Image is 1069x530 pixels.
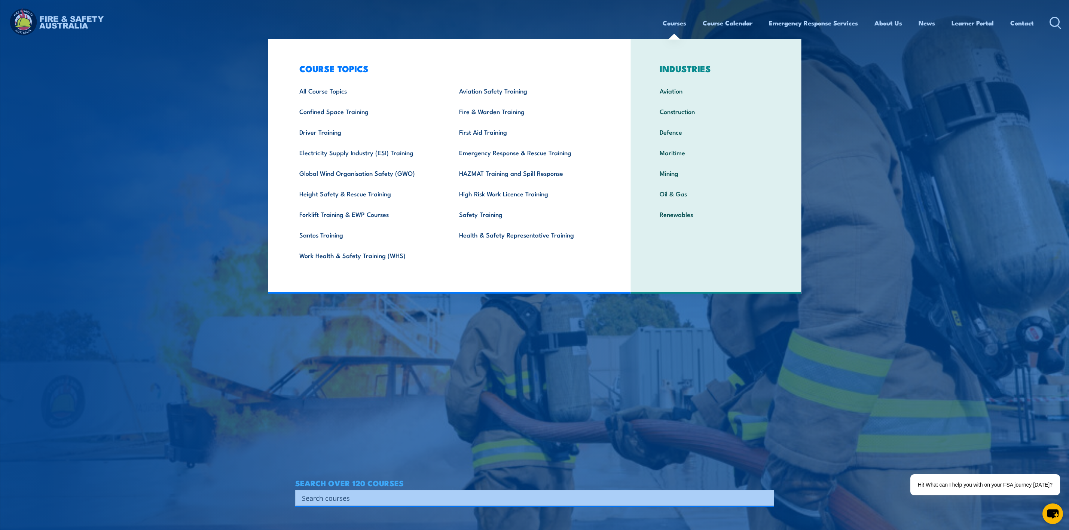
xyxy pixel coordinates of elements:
[761,493,772,503] button: Search magnifier button
[648,142,784,163] a: Maritime
[288,142,448,163] a: Electricity Supply Industry (ESI) Training
[448,204,607,224] a: Safety Training
[769,13,858,33] a: Emergency Response Services
[288,224,448,245] a: Santos Training
[1042,503,1063,524] button: chat-button
[448,80,607,101] a: Aviation Safety Training
[288,163,448,183] a: Global Wind Organisation Safety (GWO)
[288,204,448,224] a: Forklift Training & EWP Courses
[288,122,448,142] a: Driver Training
[648,63,784,74] h3: INDUSTRIES
[648,80,784,101] a: Aviation
[448,101,607,122] a: Fire & Warden Training
[288,101,448,122] a: Confined Space Training
[663,13,686,33] a: Courses
[648,204,784,224] a: Renewables
[448,163,607,183] a: HAZMAT Training and Spill Response
[288,63,607,74] h3: COURSE TOPICS
[448,183,607,204] a: High Risk Work Licence Training
[295,479,774,487] h4: SEARCH OVER 120 COURSES
[288,80,448,101] a: All Course Topics
[952,13,994,33] a: Learner Portal
[648,122,784,142] a: Defence
[448,224,607,245] a: Health & Safety Representative Training
[919,13,935,33] a: News
[302,492,758,503] input: Search input
[288,245,448,266] a: Work Health & Safety Training (WHS)
[648,101,784,122] a: Construction
[703,13,752,33] a: Course Calendar
[303,493,759,503] form: Search form
[448,122,607,142] a: First Aid Training
[874,13,902,33] a: About Us
[448,142,607,163] a: Emergency Response & Rescue Training
[288,183,448,204] a: Height Safety & Rescue Training
[648,183,784,204] a: Oil & Gas
[648,163,784,183] a: Mining
[1010,13,1034,33] a: Contact
[910,474,1060,495] div: Hi! What can I help you with on your FSA journey [DATE]?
